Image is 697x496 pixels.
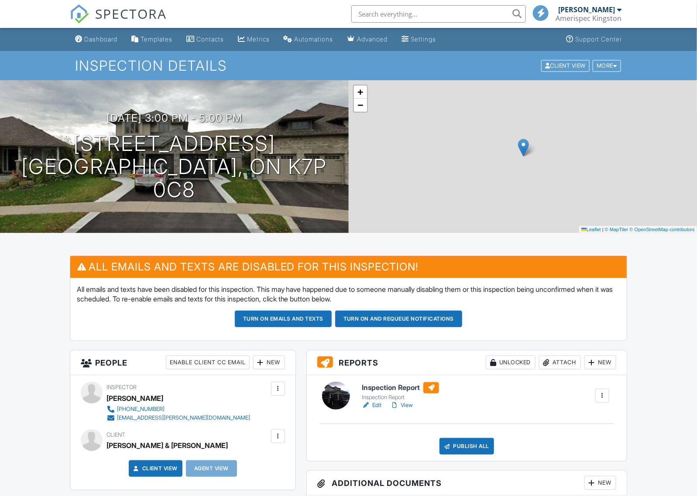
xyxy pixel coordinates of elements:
[581,227,601,232] a: Leaflet
[390,401,413,410] a: View
[575,35,622,43] div: Support Center
[486,356,536,369] div: Unlocked
[106,439,228,452] div: [PERSON_NAME] & [PERSON_NAME]
[307,471,627,496] h3: Additional Documents
[234,31,273,48] a: Metrics
[235,311,332,327] button: Turn on emails and texts
[183,31,227,48] a: Contacts
[411,35,436,43] div: Settings
[558,5,615,14] div: [PERSON_NAME]
[117,406,165,413] div: [PHONE_NUMBER]
[70,12,167,30] a: SPECTORA
[357,99,363,110] span: −
[70,256,627,277] h3: All emails and texts are disabled for this inspection!
[196,35,224,43] div: Contacts
[70,4,89,24] img: The Best Home Inspection Software - Spectora
[247,35,270,43] div: Metrics
[253,356,285,369] div: New
[563,31,625,48] a: Support Center
[95,4,167,23] span: SPECTORA
[117,414,250,421] div: [EMAIL_ADDRESS][PERSON_NAME][DOMAIN_NAME]
[351,5,526,23] input: Search everything...
[357,86,363,97] span: +
[106,405,250,414] a: [PHONE_NUMBER]
[362,401,381,410] a: Edit
[166,356,250,369] div: Enable Client CC Email
[605,227,628,232] a: © MapTiler
[106,414,250,422] a: [EMAIL_ADDRESS][PERSON_NAME][DOMAIN_NAME]
[398,31,440,48] a: Settings
[280,31,337,48] a: Automations (Basic)
[540,62,592,68] a: Client View
[357,35,388,43] div: Advanced
[344,31,391,48] a: Advanced
[362,382,439,393] h6: Inspection Report
[630,227,695,232] a: © OpenStreetMap contributors
[141,35,172,43] div: Templates
[584,356,616,369] div: New
[354,86,367,99] a: Zoom in
[106,112,242,124] h3: [DATE] 3:00 pm - 5:00 pm
[556,14,621,23] div: Amerispec Kingston
[77,284,621,304] p: All emails and texts have been disabled for this inspection. This may have happened due to someon...
[539,356,581,369] div: Attach
[14,132,335,201] h1: [STREET_ADDRESS] [GEOGRAPHIC_DATA], ON K7P 0C8
[362,394,439,401] div: Inspection Report
[70,350,295,375] h3: People
[106,431,125,438] span: Client
[128,31,176,48] a: Templates
[354,99,367,112] a: Zoom out
[295,35,333,43] div: Automations
[84,35,117,43] div: Dashboard
[584,476,616,490] div: New
[106,392,163,405] div: [PERSON_NAME]
[106,384,137,390] span: Inspector
[518,139,529,157] img: Marker
[132,464,178,473] a: Client View
[541,60,590,72] div: Client View
[362,382,439,401] a: Inspection Report Inspection Report
[335,311,463,327] button: Turn on and Requeue Notifications
[593,60,621,72] div: More
[602,227,604,232] span: |
[72,31,121,48] a: Dashboard
[439,438,494,455] div: Publish All
[307,350,627,375] h3: Reports
[76,58,622,73] h1: Inspection Details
